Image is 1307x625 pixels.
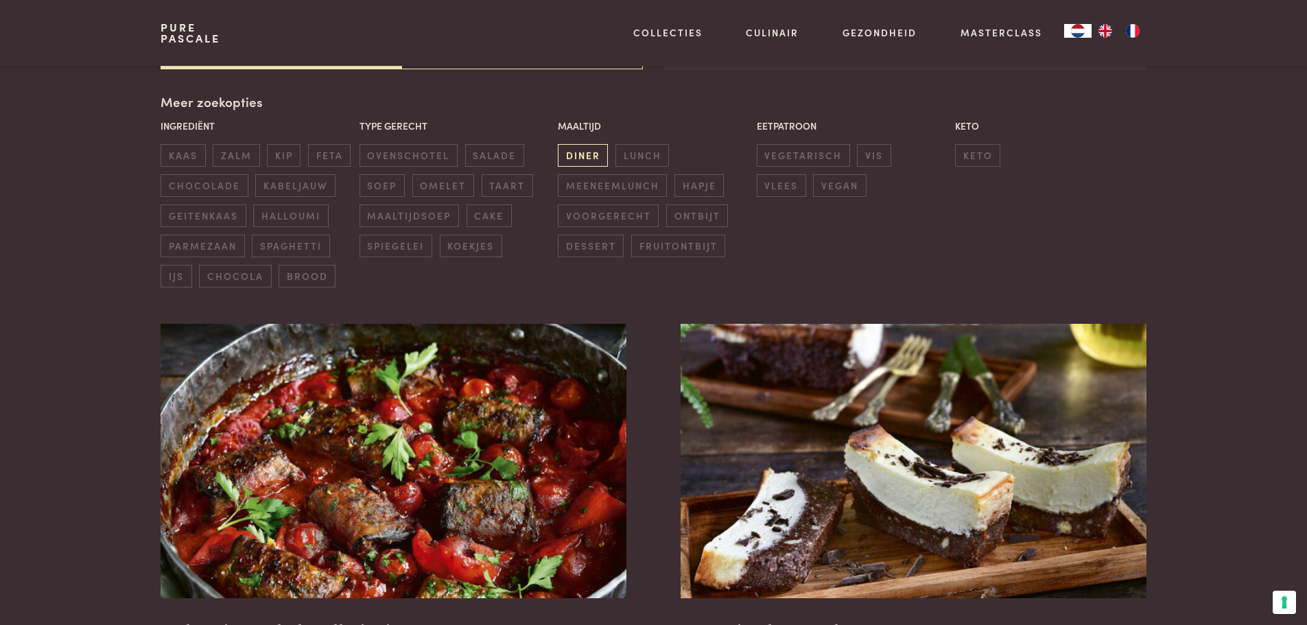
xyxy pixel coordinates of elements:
p: Type gerecht [360,119,551,133]
aside: Language selected: Nederlands [1064,24,1146,38]
p: Eetpatroon [757,119,948,133]
span: ontbijt [666,204,728,227]
span: taart [482,174,533,197]
span: omelet [412,174,474,197]
img: Aubergine-gehaktrolletjes in tomatensaus [161,324,626,598]
span: vegan [813,174,866,197]
span: vlees [757,174,806,197]
span: spiegelei [360,235,432,257]
span: vegetarisch [757,144,850,167]
span: hapje [674,174,724,197]
span: kaas [161,144,205,167]
span: lunch [615,144,669,167]
ul: Language list [1092,24,1146,38]
span: vis [857,144,891,167]
span: fruitontbijt [631,235,725,257]
p: Ingrediënt [161,119,352,133]
span: zalm [213,144,259,167]
span: meeneemlunch [558,174,667,197]
span: dessert [558,235,624,257]
span: keto [955,144,1000,167]
p: Maaltijd [558,119,749,133]
span: feta [308,144,351,167]
span: halloumi [253,204,328,227]
span: cake [467,204,512,227]
span: voorgerecht [558,204,659,227]
button: Uw voorkeuren voor toestemming voor trackingtechnologieën [1273,591,1296,614]
span: parmezaan [161,235,244,257]
span: spaghetti [252,235,329,257]
a: NL [1064,24,1092,38]
span: ovenschotel [360,144,458,167]
a: FR [1119,24,1146,38]
span: soep [360,174,405,197]
span: chocola [199,265,271,287]
a: Masterclass [961,25,1042,40]
span: diner [558,144,608,167]
span: geitenkaas [161,204,246,227]
span: koekjes [440,235,502,257]
a: EN [1092,24,1119,38]
span: brood [279,265,335,287]
a: Culinair [746,25,799,40]
img: Brownie-cheesecake [681,324,1146,598]
span: kabeljauw [255,174,335,197]
a: PurePascale [161,22,220,44]
span: chocolade [161,174,248,197]
span: ijs [161,265,191,287]
span: maaltijdsoep [360,204,459,227]
p: Keto [955,119,1146,133]
span: salade [465,144,524,167]
a: Collecties [633,25,703,40]
a: Gezondheid [843,25,917,40]
span: kip [267,144,301,167]
div: Language [1064,24,1092,38]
